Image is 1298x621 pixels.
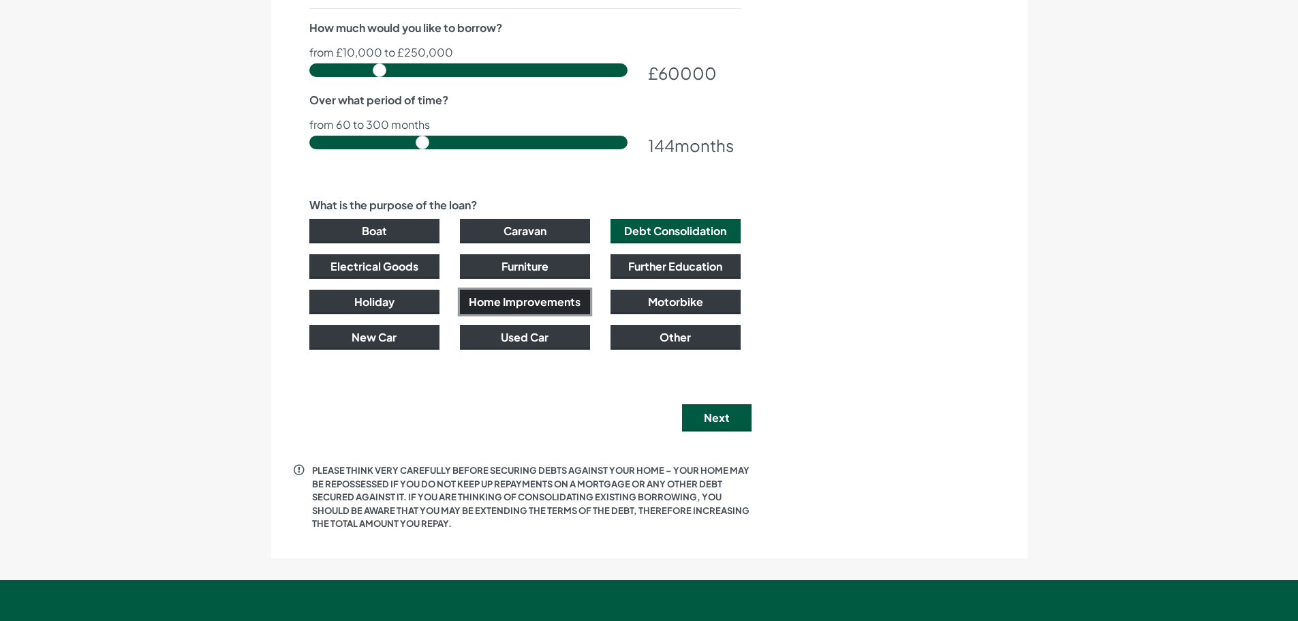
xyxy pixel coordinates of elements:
button: New Car [309,325,439,350]
button: Motorbike [611,290,741,314]
button: Further Education [611,254,741,279]
button: Next [682,404,752,431]
button: Home Improvements [460,290,590,314]
label: What is the purpose of the loan? [309,197,477,213]
button: Debt Consolidation [611,219,741,243]
button: Electrical Goods [309,254,439,279]
p: from £10,000 to £250,000 [309,47,741,58]
div: £ [648,61,741,85]
button: Holiday [309,290,439,314]
p: from 60 to 300 months [309,119,741,130]
span: 60000 [658,63,717,83]
span: 144 [648,135,675,155]
p: PLEASE THINK VERY CAREFULLY BEFORE SECURING DEBTS AGAINST YOUR HOME – YOUR HOME MAY BE REPOSSESSE... [312,464,752,531]
label: Over what period of time? [309,92,448,108]
button: Other [611,325,741,350]
div: months [648,133,741,157]
button: Boat [309,219,439,243]
label: How much would you like to borrow? [309,20,502,36]
button: Caravan [460,219,590,243]
button: Used Car [460,325,590,350]
button: Furniture [460,254,590,279]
